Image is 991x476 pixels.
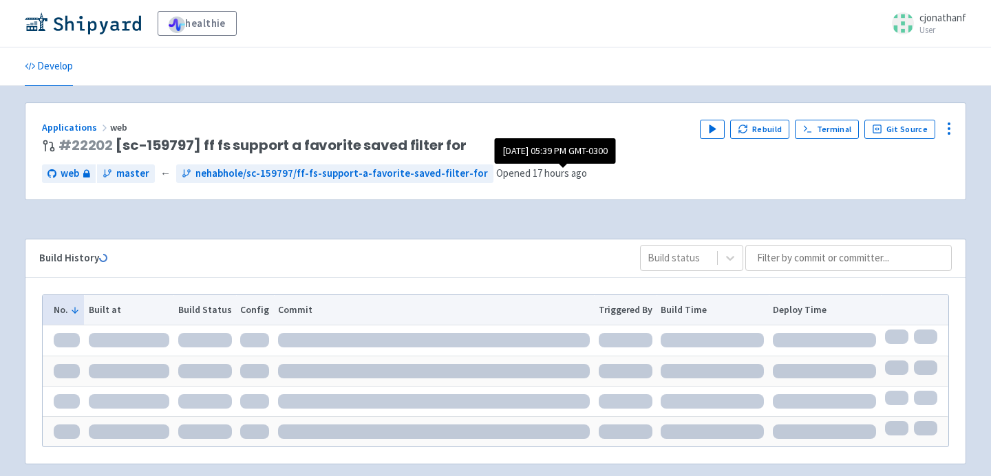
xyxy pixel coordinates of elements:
[160,166,171,182] span: ←
[158,11,237,36] a: healthie
[54,303,80,317] button: No.
[236,295,274,325] th: Config
[42,121,110,133] a: Applications
[42,164,96,183] a: web
[176,164,493,183] a: nehabhole/sc-159797/ff-fs-support-a-favorite-saved-filter-for
[97,164,155,183] a: master
[274,295,595,325] th: Commit
[58,138,467,153] span: [sc-159797] ff fs support a favorite saved filter for
[533,166,587,180] time: 17 hours ago
[594,295,657,325] th: Triggered By
[25,47,73,86] a: Develop
[58,136,113,155] a: #22202
[919,25,966,34] small: User
[61,166,79,182] span: web
[745,245,952,271] input: Filter by commit or committer...
[700,120,725,139] button: Play
[496,166,587,180] span: Opened
[25,12,141,34] img: Shipyard logo
[884,12,966,34] a: cjonathanf User
[84,295,173,325] th: Built at
[195,166,488,182] span: nehabhole/sc-159797/ff-fs-support-a-favorite-saved-filter-for
[795,120,859,139] a: Terminal
[919,11,966,24] span: cjonathanf
[864,120,935,139] a: Git Source
[730,120,789,139] button: Rebuild
[116,166,149,182] span: master
[173,295,236,325] th: Build Status
[657,295,769,325] th: Build Time
[39,250,618,266] div: Build History
[110,121,129,133] span: web
[769,295,881,325] th: Deploy Time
